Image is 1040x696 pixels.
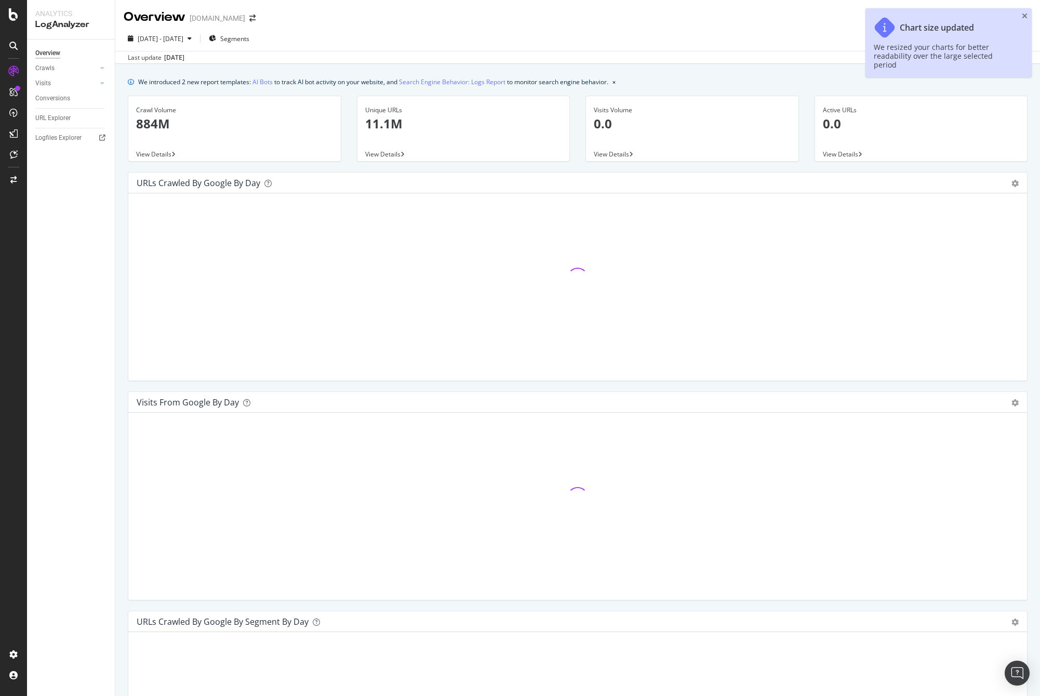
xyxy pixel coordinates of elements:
a: Crawls [35,63,97,74]
span: View Details [365,150,401,159]
div: gear [1011,619,1019,626]
div: Active URLs [823,106,1020,115]
div: Visits from Google by day [137,397,239,408]
div: arrow-right-arrow-left [249,15,256,22]
div: [DOMAIN_NAME] [190,13,245,23]
span: View Details [594,150,629,159]
div: close toast [1022,12,1028,20]
div: Overview [124,8,185,26]
div: Crawl Volume [136,106,333,115]
p: 0.0 [823,115,1020,133]
div: Open Intercom Messenger [1005,661,1030,686]
div: gear [1011,180,1019,187]
a: Overview [35,48,108,59]
div: LogAnalyzer [35,19,106,31]
div: Last update [128,53,184,62]
a: URL Explorer [35,113,108,124]
div: Conversions [35,93,70,104]
span: View Details [136,150,171,159]
a: Logfiles Explorer [35,133,108,143]
a: Search Engine Behavior: Logs Report [399,76,505,87]
div: Visits Volume [594,106,791,115]
div: info banner [128,76,1028,87]
p: 884M [136,115,333,133]
div: URLs Crawled by Google By Segment By Day [137,616,309,627]
div: Overview [35,48,60,59]
div: URL Explorer [35,113,71,124]
div: We resized your charts for better readability over the large selected period [874,43,1013,69]
a: AI Bots [252,76,273,87]
div: URLs Crawled by Google by day [137,178,260,188]
p: 11.1M [365,115,562,133]
button: Segments [205,30,254,47]
div: Visits [35,78,51,89]
div: [DATE] [164,53,184,62]
span: [DATE] - [DATE] [138,34,183,43]
div: Analytics [35,8,106,19]
div: gear [1011,399,1019,406]
div: Unique URLs [365,106,562,115]
div: We introduced 2 new report templates: to track AI bot activity on your website, and to monitor se... [138,76,608,87]
span: Segments [220,34,249,43]
a: Visits [35,78,97,89]
span: View Details [823,150,858,159]
div: Crawls [35,63,55,74]
p: 0.0 [594,115,791,133]
button: [DATE] - [DATE] [124,30,196,47]
div: Chart size updated [900,23,974,33]
a: Conversions [35,93,108,104]
div: Logfiles Explorer [35,133,82,143]
button: close banner [610,74,618,89]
